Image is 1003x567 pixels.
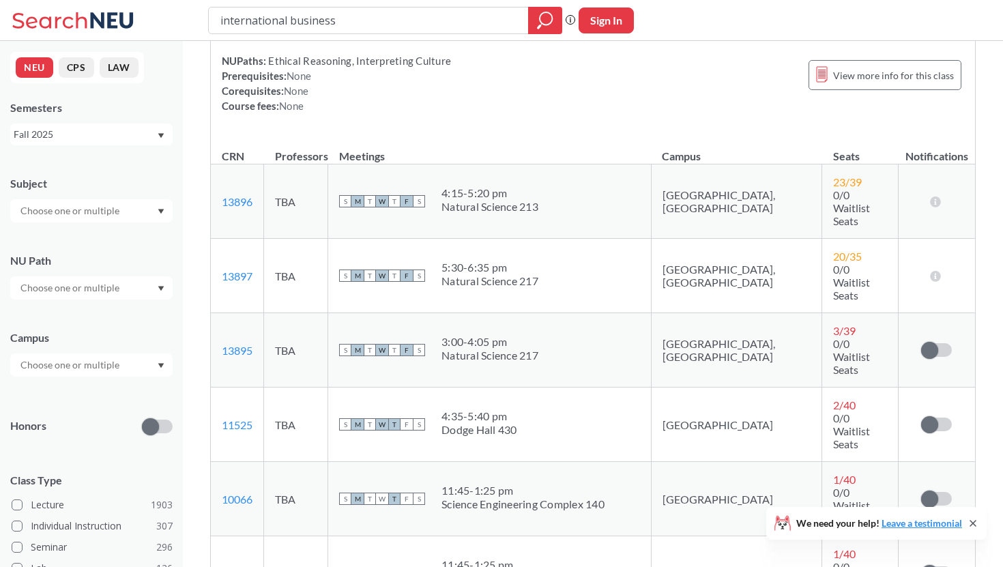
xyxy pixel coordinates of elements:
[388,344,401,356] span: T
[279,100,304,112] span: None
[266,55,451,67] span: Ethical Reasoning, Interpreting Culture
[10,199,173,222] div: Dropdown arrow
[401,270,413,282] span: F
[441,274,538,288] div: Natural Science 217
[833,547,856,560] span: 1 / 40
[833,324,856,337] span: 3 / 39
[339,344,351,356] span: S
[413,195,425,207] span: S
[339,493,351,505] span: S
[413,418,425,431] span: S
[14,357,128,373] input: Choose one or multiple
[12,517,173,535] label: Individual Instruction
[833,411,870,450] span: 0/0 Waitlist Seats
[10,473,173,488] span: Class Type
[441,349,538,362] div: Natural Science 217
[59,57,94,78] button: CPS
[10,100,173,115] div: Semesters
[12,496,173,514] label: Lecture
[222,53,451,113] div: NUPaths: Prerequisites: Corequisites: Course fees:
[882,517,962,529] a: Leave a testimonial
[12,538,173,556] label: Seminar
[364,344,376,356] span: T
[441,261,538,274] div: 5:30 - 6:35 pm
[158,209,164,214] svg: Dropdown arrow
[14,203,128,219] input: Choose one or multiple
[413,493,425,505] span: S
[284,85,308,97] span: None
[401,195,413,207] span: F
[264,462,328,536] td: TBA
[222,195,252,208] a: 13896
[328,135,652,164] th: Meetings
[10,276,173,300] div: Dropdown arrow
[796,519,962,528] span: We need your help!
[264,313,328,388] td: TBA
[822,135,899,164] th: Seats
[16,57,53,78] button: NEU
[264,239,328,313] td: TBA
[222,270,252,282] a: 13897
[651,462,822,536] td: [GEOGRAPHIC_DATA]
[222,418,252,431] a: 11525
[14,127,156,142] div: Fall 2025
[441,409,517,423] div: 4:35 - 5:40 pm
[441,335,538,349] div: 3:00 - 4:05 pm
[151,497,173,512] span: 1903
[222,493,252,506] a: 10066
[651,164,822,239] td: [GEOGRAPHIC_DATA], [GEOGRAPHIC_DATA]
[264,388,328,462] td: TBA
[388,270,401,282] span: T
[651,135,822,164] th: Campus
[10,330,173,345] div: Campus
[10,418,46,434] p: Honors
[339,195,351,207] span: S
[351,344,364,356] span: M
[376,344,388,356] span: W
[222,344,252,357] a: 13895
[388,195,401,207] span: T
[441,497,605,511] div: Science Engineering Complex 140
[579,8,634,33] button: Sign In
[833,398,856,411] span: 2 / 40
[287,70,311,82] span: None
[401,344,413,356] span: F
[158,133,164,139] svg: Dropdown arrow
[833,250,862,263] span: 20 / 35
[441,186,538,200] div: 4:15 - 5:20 pm
[14,280,128,296] input: Choose one or multiple
[833,486,870,525] span: 0/0 Waitlist Seats
[10,353,173,377] div: Dropdown arrow
[376,195,388,207] span: W
[10,253,173,268] div: NU Path
[401,493,413,505] span: F
[537,11,553,30] svg: magnifying glass
[158,363,164,368] svg: Dropdown arrow
[833,175,862,188] span: 23 / 39
[364,270,376,282] span: T
[10,176,173,191] div: Subject
[264,164,328,239] td: TBA
[364,418,376,431] span: T
[351,418,364,431] span: M
[388,418,401,431] span: T
[364,195,376,207] span: T
[264,135,328,164] th: Professors
[651,313,822,388] td: [GEOGRAPHIC_DATA], [GEOGRAPHIC_DATA]
[833,473,856,486] span: 1 / 40
[401,418,413,431] span: F
[351,195,364,207] span: M
[441,423,517,437] div: Dodge Hall 430
[156,540,173,555] span: 296
[528,7,562,34] div: magnifying glass
[156,519,173,534] span: 307
[339,270,351,282] span: S
[833,337,870,376] span: 0/0 Waitlist Seats
[441,200,538,214] div: Natural Science 213
[10,123,173,145] div: Fall 2025Dropdown arrow
[899,135,975,164] th: Notifications
[376,418,388,431] span: W
[222,149,244,164] div: CRN
[376,493,388,505] span: W
[651,388,822,462] td: [GEOGRAPHIC_DATA]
